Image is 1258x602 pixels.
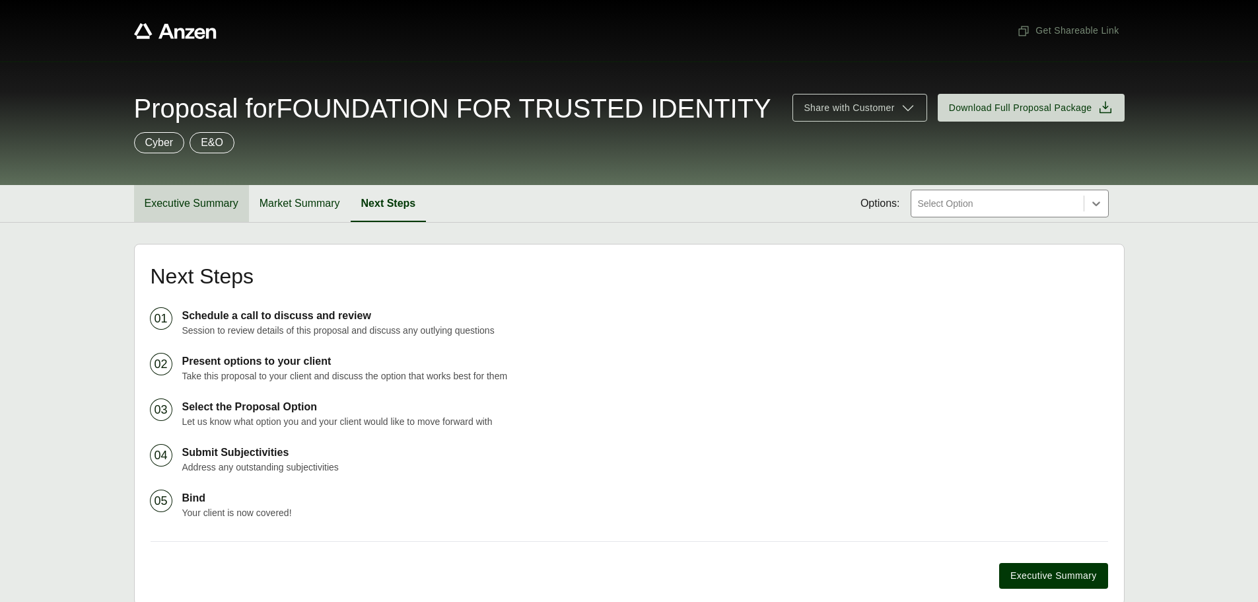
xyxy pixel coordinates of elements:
[804,101,894,115] span: Share with Customer
[182,324,1108,338] p: Session to review details of this proposal and discuss any outlying questions
[182,506,1108,520] p: Your client is now covered!
[134,185,249,222] button: Executive Summary
[182,445,1108,461] p: Submit Subjectivities
[792,94,926,122] button: Share with Customer
[182,354,1108,369] p: Present options to your client
[134,23,217,39] a: Anzen website
[182,415,1108,429] p: Let us know what option you and your client would like to move forward with
[182,399,1108,415] p: Select the Proposal Option
[182,461,1108,474] p: Address any outstanding subjectivities
[949,101,1092,115] span: Download Full Proposal Package
[351,185,427,222] button: Next Steps
[182,490,1108,506] p: Bind
[1017,24,1119,38] span: Get Shareable Link
[182,308,1108,324] p: Schedule a call to discuss and review
[249,185,351,222] button: Market Summary
[201,135,223,151] p: E&O
[1010,569,1096,583] span: Executive Summary
[999,563,1107,589] button: Executive Summary
[182,369,1108,383] p: Take this proposal to your client and discuss the option that works best for them
[151,266,1108,287] h2: Next Steps
[134,95,771,122] span: Proposal for FOUNDATION FOR TRUSTED IDENTITY
[1012,19,1124,43] button: Get Shareable Link
[938,94,1125,122] button: Download Full Proposal Package
[860,196,900,211] span: Options:
[145,135,174,151] p: Cyber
